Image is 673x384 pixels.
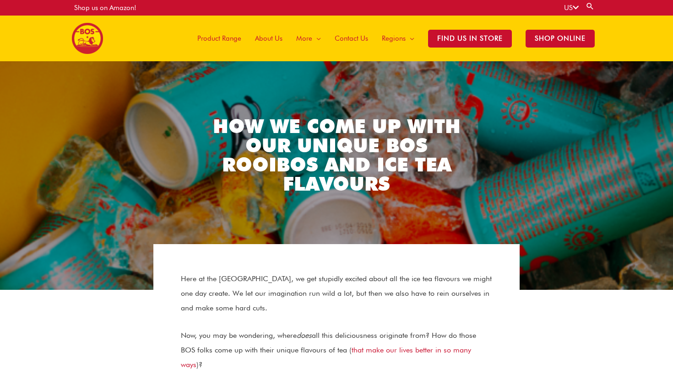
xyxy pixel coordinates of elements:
[328,16,375,61] a: Contact Us
[197,25,241,52] span: Product Range
[335,25,368,52] span: Contact Us
[564,4,579,12] a: US
[289,16,328,61] a: More
[72,23,103,54] img: BOS United States
[519,16,602,61] a: SHOP ONLINE
[181,272,492,315] p: Here at the [GEOGRAPHIC_DATA], we get stupidly excited about all the ice tea flavours we might on...
[255,25,282,52] span: About Us
[296,25,312,52] span: More
[375,16,421,61] a: Regions
[421,16,519,61] a: Find Us in Store
[526,30,595,48] span: SHOP ONLINE
[248,16,289,61] a: About Us
[204,117,469,193] h2: How We Come Up With Our Unique BOS Rooibos and Ice Tea Flavours
[184,16,602,61] nav: Site Navigation
[297,331,312,340] em: does
[181,328,492,372] p: Now, you may be wondering, where all this deliciousness originate from? How do those BOS folks co...
[190,16,248,61] a: Product Range
[428,30,512,48] span: Find Us in Store
[382,25,406,52] span: Regions
[586,2,595,11] a: Search button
